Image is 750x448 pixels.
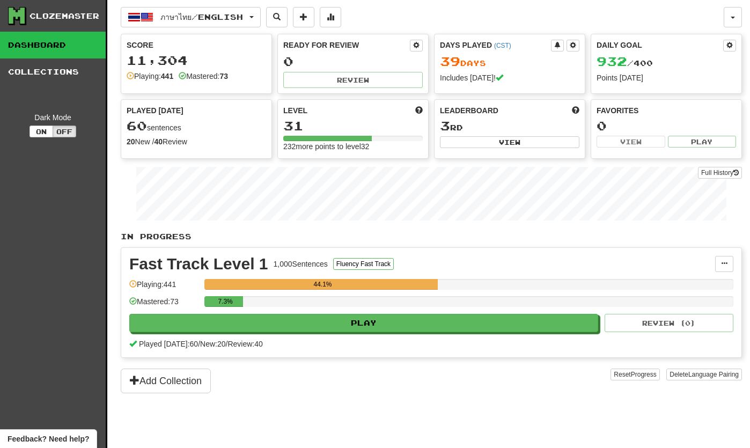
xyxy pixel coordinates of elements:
span: This week in points, UTC [572,105,579,116]
div: Clozemaster [30,11,99,21]
p: In Progress [121,231,742,242]
div: 1,000 Sentences [274,259,328,269]
span: New: 20 [200,340,225,348]
span: Language Pairing [688,371,739,378]
span: 60 [127,118,147,133]
span: Open feedback widget [8,434,89,444]
span: / [226,340,228,348]
div: 44.1% [208,279,438,290]
span: Score more points to level up [415,105,423,116]
button: ResetProgress [611,369,659,380]
div: Playing: [127,71,173,82]
span: 3 [440,118,450,133]
span: Played [DATE]: 60 [139,340,198,348]
div: Dark Mode [8,112,98,123]
span: 932 [597,54,627,69]
strong: 20 [127,137,135,146]
button: Review (0) [605,314,733,332]
div: 7.3% [208,296,243,307]
span: Level [283,105,307,116]
div: Daily Goal [597,40,723,52]
span: Review: 40 [227,340,262,348]
span: 39 [440,54,460,69]
div: Points [DATE] [597,72,736,83]
div: Day s [440,55,579,69]
a: (CST) [494,42,511,49]
button: Add sentence to collection [293,7,314,27]
button: Search sentences [266,7,288,27]
div: sentences [127,119,266,133]
div: Mastered: [179,71,228,82]
div: Fast Track Level 1 [129,256,268,272]
button: ภาษาไทย/English [121,7,261,27]
div: 11,304 [127,54,266,67]
span: Progress [631,371,657,378]
button: More stats [320,7,341,27]
strong: 40 [154,137,163,146]
button: Off [53,126,76,137]
span: / 400 [597,58,653,68]
div: New / Review [127,136,266,147]
button: Play [129,314,598,332]
div: 0 [283,55,423,68]
div: 232 more points to level 32 [283,141,423,152]
div: Days Played [440,40,551,50]
div: Includes [DATE]! [440,72,579,83]
a: Full History [698,167,742,179]
div: Playing: 441 [129,279,199,297]
div: 31 [283,119,423,133]
button: Play [668,136,737,148]
button: View [597,136,665,148]
strong: 441 [161,72,173,80]
button: View [440,136,579,148]
span: / [198,340,200,348]
div: rd [440,119,579,133]
div: 0 [597,119,736,133]
div: Mastered: 73 [129,296,199,314]
span: Played [DATE] [127,105,183,116]
button: Review [283,72,423,88]
span: Leaderboard [440,105,498,116]
div: Score [127,40,266,50]
button: Add Collection [121,369,211,393]
strong: 73 [219,72,228,80]
div: Ready for Review [283,40,410,50]
span: ภาษาไทย / English [160,12,243,21]
button: On [30,126,53,137]
button: Fluency Fast Track [333,258,394,270]
div: Favorites [597,105,736,116]
button: DeleteLanguage Pairing [666,369,742,380]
